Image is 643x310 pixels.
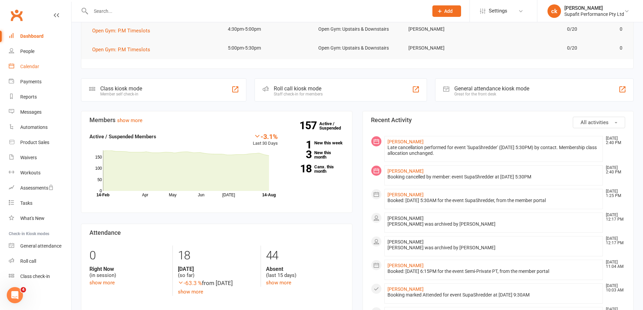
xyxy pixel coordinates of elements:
td: 0/20 [493,40,583,56]
div: Tasks [20,200,32,206]
time: [DATE] 10:03 AM [602,284,625,292]
a: [PERSON_NAME] [387,286,424,292]
td: 0 [583,21,628,37]
time: [DATE] 12:17 PM [602,236,625,245]
span: Open Gym: P.M Timeslots [92,47,150,53]
span: Open Gym: P.M Timeslots [92,28,150,34]
span: 4 [21,287,26,292]
div: Booked: [DATE] 5:30AM for the event SupaShredder, from the member portal [387,198,600,203]
strong: Absent [266,266,344,272]
span: Add [444,8,453,14]
span: -63.3 % [178,280,202,286]
div: ck [547,4,561,18]
time: [DATE] 2:40 PM [602,136,625,145]
strong: Right Now [89,266,167,272]
div: General attendance kiosk mode [454,85,529,92]
span: All activities [581,119,609,125]
a: Payments [9,74,71,89]
td: 0/20 [493,21,583,37]
div: Great for the front desk [454,92,529,96]
a: Clubworx [8,7,25,24]
a: Product Sales [9,135,71,150]
span: Settings [489,3,507,19]
a: General attendance kiosk mode [9,238,71,254]
button: All activities [573,117,625,128]
strong: Active / Suspended Members [89,134,156,140]
td: [PERSON_NAME] [402,21,493,37]
a: Assessments [9,180,71,196]
strong: [DATE] [178,266,256,272]
div: -3.1% [253,133,278,140]
div: Reports [20,94,37,100]
div: Automations [20,124,48,130]
button: Add [432,5,461,17]
div: Booking cancelled by member: event SupaShredder at [DATE] 5:30PM [387,174,600,180]
a: What's New [9,211,71,226]
button: Open Gym: P.M Timeslots [92,27,155,35]
span: [PERSON_NAME] [387,216,424,221]
a: 18Canx. this month [288,165,344,173]
a: Workouts [9,165,71,180]
div: Class check-in [20,274,50,279]
a: show more [117,117,142,123]
div: (so far) [178,266,256,279]
a: show more [89,280,115,286]
h3: Recent Activity [371,117,625,123]
a: show more [178,289,203,295]
time: [DATE] 2:40 PM [602,166,625,174]
a: Automations [9,120,71,135]
a: show more [266,280,291,286]
div: Late cancellation performed for event 'SupaShredder' ([DATE] 5:30PM) by contact. Membership class... [387,145,600,156]
a: [PERSON_NAME] [387,263,424,268]
div: [PERSON_NAME] was archived by [PERSON_NAME] [387,221,600,227]
td: 0 [583,40,628,56]
div: Workouts [20,170,41,175]
div: Class kiosk mode [100,85,142,92]
time: [DATE] 11:04 AM [602,260,625,269]
div: 18 [178,246,256,266]
div: (last 15 days) [266,266,344,279]
div: Payments [20,79,42,84]
div: Waivers [20,155,37,160]
strong: 1 [288,140,312,150]
a: People [9,44,71,59]
a: [PERSON_NAME] [387,192,424,197]
iframe: Intercom live chat [7,287,23,303]
td: 4:30pm-5:00pm [222,21,312,37]
div: Roll call [20,258,36,264]
time: [DATE] 1:25 PM [602,189,625,198]
div: 0 [89,246,167,266]
span: [PERSON_NAME] [387,239,424,245]
a: Roll call [9,254,71,269]
a: Class kiosk mode [9,269,71,284]
div: Product Sales [20,140,49,145]
div: Calendar [20,64,39,69]
a: Tasks [9,196,71,211]
a: Calendar [9,59,71,74]
div: [PERSON_NAME] [564,5,624,11]
td: Open Gym: Upstairs & Downstairs [312,40,403,56]
strong: 18 [288,164,312,174]
h3: Attendance [89,229,344,236]
div: Assessments [20,185,54,191]
div: Booking marked Attended for event SupaShredder at [DATE] 9:30AM [387,292,600,298]
h3: Members [89,117,344,123]
strong: 157 [299,120,319,131]
strong: 3 [288,149,312,160]
div: Member self check-in [100,92,142,96]
div: Last 30 Days [253,133,278,147]
td: Open Gym: Upstairs & Downstairs [312,21,403,37]
input: Search... [89,6,424,16]
div: What's New [20,216,45,221]
a: Reports [9,89,71,105]
td: [PERSON_NAME] [402,40,493,56]
div: Booked: [DATE] 6:15PM for the event Semi-Private PT, from the member portal [387,269,600,274]
div: Messages [20,109,42,115]
div: People [20,49,34,54]
a: 1New this week [288,141,344,145]
a: [PERSON_NAME] [387,168,424,174]
div: from [DATE] [178,279,256,288]
div: Staff check-in for members [274,92,323,96]
a: 157Active / Suspended [319,116,349,135]
a: Waivers [9,150,71,165]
